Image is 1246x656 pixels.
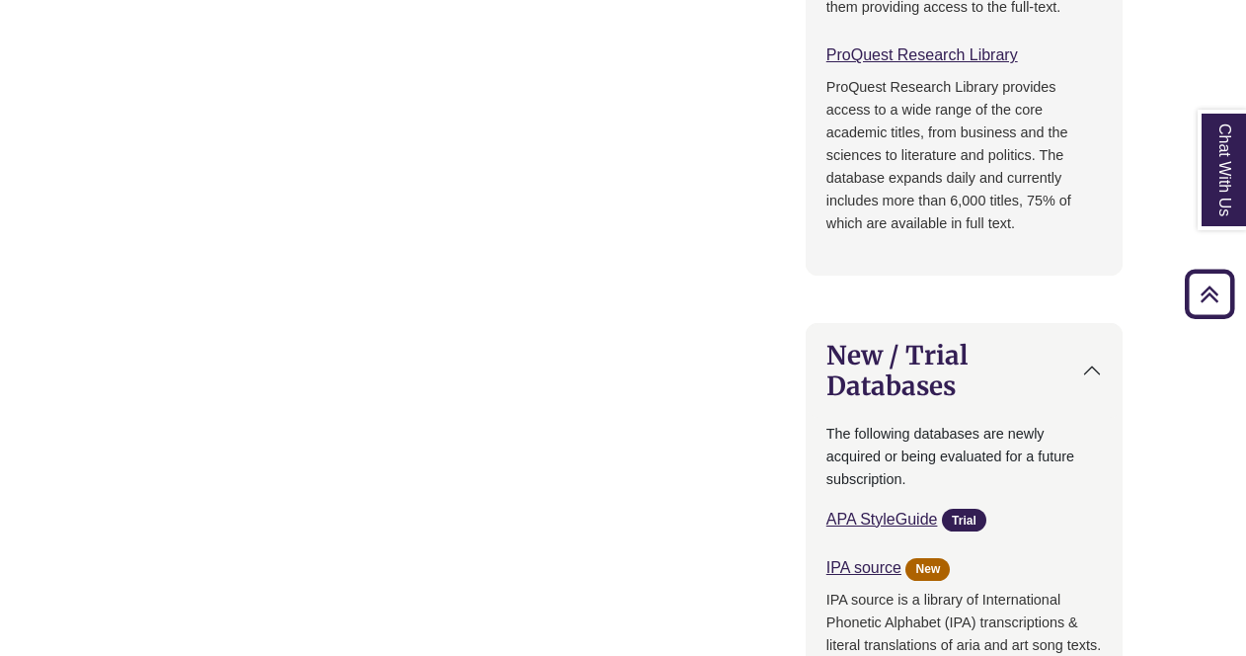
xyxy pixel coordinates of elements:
[905,558,950,581] span: New
[826,559,901,576] a: IPA source
[826,76,1103,235] p: ProQuest Research Library provides access to a wide range of the core academic titles, from busin...
[942,509,986,532] span: Trial
[826,46,1018,63] a: ProQuest Research Library
[1178,281,1241,307] a: Back to Top
[826,423,1103,491] p: The following databases are newly acquired or being evaluated for a future subscription.
[807,324,1123,417] button: New / Trial Databases
[826,511,938,528] a: APA StyleGuide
